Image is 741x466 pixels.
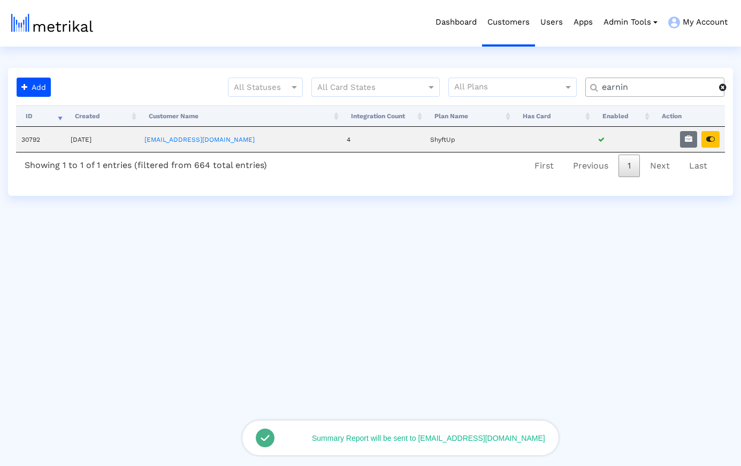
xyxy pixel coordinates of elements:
[618,155,640,177] a: 1
[16,152,276,174] div: Showing 1 to 1 of 1 entries (filtered from 664 total entries)
[65,105,140,127] th: Created: activate to sort column ascending
[341,105,425,127] th: Integration Count: activate to sort column ascending
[680,155,716,177] a: Last
[525,155,563,177] a: First
[641,155,679,177] a: Next
[425,127,513,152] td: ShyftUp
[652,105,725,127] th: Action
[668,17,680,28] img: my-account-menu-icon.png
[513,105,593,127] th: Has Card: activate to sort column ascending
[341,127,425,152] td: 4
[317,81,415,95] input: All Card States
[594,82,719,93] input: Customer Name
[11,14,93,32] img: metrical-logo-light.png
[144,136,255,143] a: [EMAIL_ADDRESS][DOMAIN_NAME]
[16,105,65,127] th: ID: activate to sort column ascending
[65,127,140,152] td: [DATE]
[139,105,341,127] th: Customer Name: activate to sort column ascending
[564,155,617,177] a: Previous
[16,127,65,152] td: 30792
[425,105,513,127] th: Plan Name: activate to sort column ascending
[17,78,51,97] button: Add
[454,81,565,95] input: All Plans
[593,105,652,127] th: Enabled: activate to sort column ascending
[301,434,545,442] div: Summary Report will be sent to [EMAIL_ADDRESS][DOMAIN_NAME]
